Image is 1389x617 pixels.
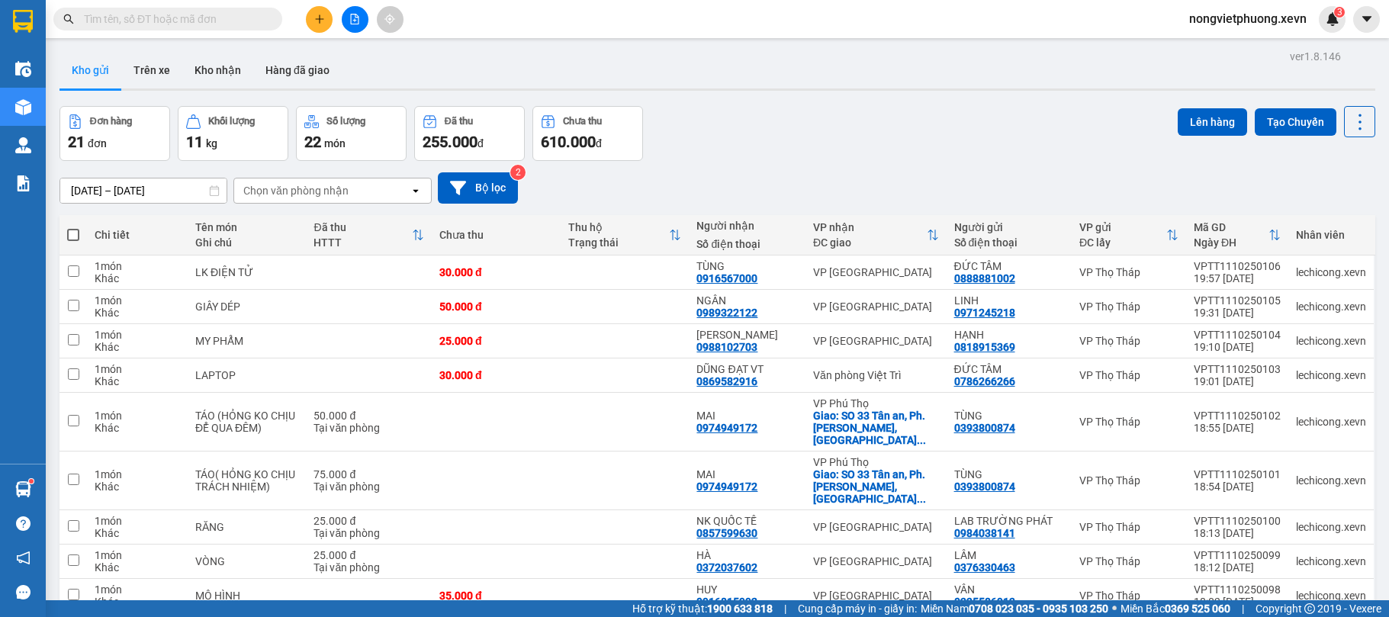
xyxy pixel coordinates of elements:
div: VP Thọ Tháp [1079,590,1178,602]
div: 1 món [95,468,180,480]
span: | [1242,600,1244,617]
div: Khác [95,375,180,387]
div: 75.000 đ [313,468,423,480]
div: 18:55 [DATE] [1194,422,1281,434]
div: lechicong.xevn [1296,369,1366,381]
div: Số lượng [326,116,365,127]
span: đ [477,137,484,149]
div: VPTT1110250100 [1194,515,1281,527]
div: HUY [696,583,798,596]
th: Toggle SortBy [306,215,431,255]
span: question-circle [16,516,31,531]
div: Khác [95,272,180,284]
div: VP [GEOGRAPHIC_DATA] [813,335,939,347]
div: VP Thọ Tháp [1079,300,1178,313]
button: Đã thu255.000đ [414,106,525,161]
div: VP [GEOGRAPHIC_DATA] [813,300,939,313]
div: 50.000 đ [313,410,423,422]
div: lechicong.xevn [1296,300,1366,313]
div: Chưa thu [439,229,553,241]
div: 1 món [95,260,180,272]
button: caret-down [1353,6,1380,33]
div: 1 món [95,583,180,596]
span: Hỗ trợ kỹ thuật: [632,600,773,617]
div: 0989322122 [696,307,757,319]
div: 18:02 [DATE] [1194,596,1281,608]
div: VP [GEOGRAPHIC_DATA] [813,521,939,533]
div: 18:12 [DATE] [1194,561,1281,574]
div: VPTT1110250098 [1194,583,1281,596]
div: lechicong.xevn [1296,474,1366,487]
div: ĐỨC TÂM [954,363,1064,375]
div: HẠNH [954,329,1064,341]
th: Toggle SortBy [561,215,690,255]
div: 1 món [95,363,180,375]
div: 0393800874 [954,480,1015,493]
div: 0916567000 [696,272,757,284]
div: 0786266266 [954,375,1015,387]
img: solution-icon [15,175,31,191]
img: logo-vxr [13,10,33,33]
div: Nhân viên [1296,229,1366,241]
div: VPTT1110250104 [1194,329,1281,341]
div: VP Phú Thọ [813,456,939,468]
span: đơn [88,137,107,149]
div: VP [GEOGRAPHIC_DATA] [813,590,939,602]
div: 30.000 đ [439,369,553,381]
span: plus [314,14,325,24]
div: VP Thọ Tháp [1079,555,1178,567]
button: Kho nhận [182,52,253,88]
div: 0376330463 [954,561,1015,574]
div: Tên món [195,221,299,233]
div: 0857599630 [696,527,757,539]
div: 0988102703 [696,341,757,353]
div: VPTT1110250102 [1194,410,1281,422]
div: Tại văn phòng [313,561,423,574]
div: VP [GEOGRAPHIC_DATA] [813,266,939,278]
div: HÀ [696,549,798,561]
div: 1 món [95,410,180,422]
div: Khác [95,596,180,608]
div: Khác [95,527,180,539]
img: warehouse-icon [15,61,31,77]
span: notification [16,551,31,565]
div: Chọn văn phòng nhận [243,183,349,198]
strong: 0708 023 035 - 0935 103 250 [969,603,1108,615]
span: 3 [1336,7,1342,18]
div: 19:01 [DATE] [1194,375,1281,387]
span: Cung cấp máy in - giấy in: [798,600,917,617]
input: Tìm tên, số ĐT hoặc mã đơn [84,11,264,27]
div: 25.000 đ [439,335,553,347]
sup: 2 [510,165,526,180]
div: Thu hộ [568,221,670,233]
span: kg [206,137,217,149]
button: Kho gửi [59,52,121,88]
div: VP Thọ Tháp [1079,266,1178,278]
div: Số điện thoại [954,236,1064,249]
div: Ghi chú [195,236,299,249]
div: 35.000 đ [439,590,553,602]
span: Miền Bắc [1121,600,1230,617]
div: LAB TRƯỜNG PHÁT [954,515,1064,527]
div: MAI [696,468,798,480]
span: nongvietphuong.xevn [1177,9,1319,28]
div: Đã thu [445,116,473,127]
div: DŨNG ĐẠT VT [696,363,798,375]
div: 18:13 [DATE] [1194,527,1281,539]
div: VPTT1110250106 [1194,260,1281,272]
div: 0974949172 [696,480,757,493]
div: Đơn hàng [90,116,132,127]
div: Ngày ĐH [1194,236,1268,249]
span: Miền Nam [921,600,1108,617]
div: VP Thọ Tháp [1079,369,1178,381]
div: 25.000 đ [313,515,423,527]
span: copyright [1304,603,1315,614]
div: TÙNG [696,260,798,272]
div: VP [GEOGRAPHIC_DATA] [813,555,939,567]
div: Tại văn phòng [313,527,423,539]
div: ĐỨC TÂM [954,260,1064,272]
div: 0916815992 [696,596,757,608]
img: warehouse-icon [15,99,31,115]
div: TÙNG [954,410,1064,422]
div: NK QUỐC TẾ [696,515,798,527]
